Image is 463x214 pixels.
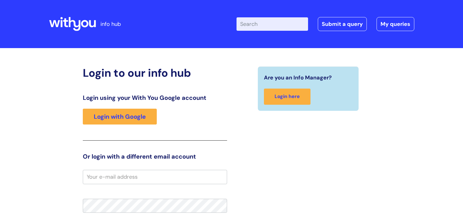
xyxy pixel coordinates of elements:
[83,170,227,184] input: Your e-mail address
[83,109,157,125] a: Login with Google
[318,17,367,31] a: Submit a query
[100,19,121,29] p: info hub
[237,17,308,31] input: Search
[264,73,332,82] span: Are you an Info Manager?
[83,66,227,79] h2: Login to our info hub
[83,94,227,101] h3: Login using your With You Google account
[83,153,227,160] h3: Or login with a different email account
[377,17,414,31] a: My queries
[264,89,310,105] a: Login here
